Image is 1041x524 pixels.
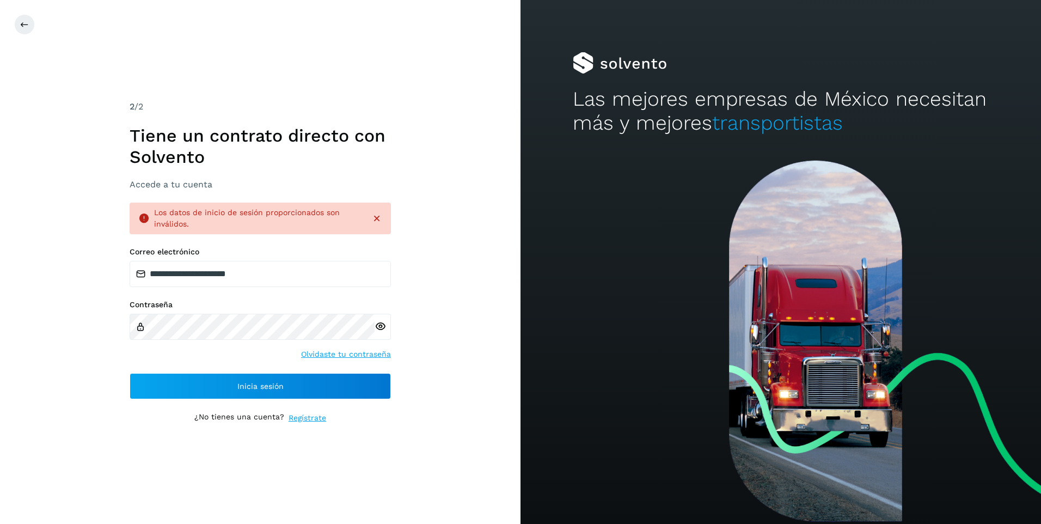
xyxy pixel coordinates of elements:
a: Olvidaste tu contraseña [301,349,391,360]
div: /2 [130,100,391,113]
label: Correo electrónico [130,247,391,257]
button: Inicia sesión [130,373,391,399]
label: Contraseña [130,300,391,309]
div: Los datos de inicio de sesión proporcionados son inválidos. [154,207,363,230]
a: Regístrate [289,412,326,424]
h2: Las mejores empresas de México necesitan más y mejores [573,87,989,136]
span: Inicia sesión [237,382,284,390]
h3: Accede a tu cuenta [130,179,391,190]
span: transportistas [712,111,843,135]
span: 2 [130,101,134,112]
p: ¿No tienes una cuenta? [194,412,284,424]
h1: Tiene un contrato directo con Solvento [130,125,391,167]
